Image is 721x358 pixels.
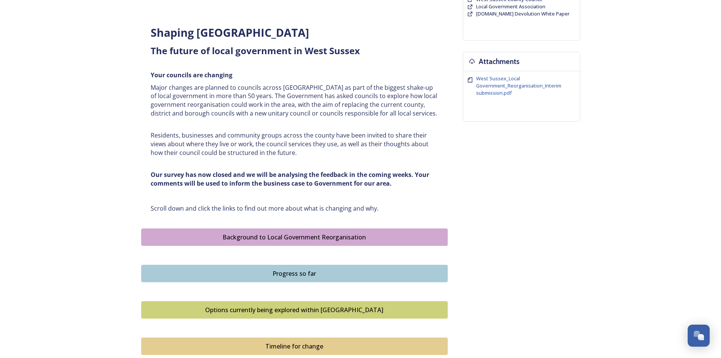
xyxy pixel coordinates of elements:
button: Options currently being explored within West Sussex [141,301,448,319]
strong: The future of local government in West Sussex [151,44,360,57]
h3: Attachments [479,56,520,67]
div: Timeline for change [145,342,444,351]
a: Local Government Association [476,3,545,10]
p: Scroll down and click the links to find out more about what is changing and why. [151,204,438,213]
strong: Your councils are changing [151,71,232,79]
div: Options currently being explored within [GEOGRAPHIC_DATA] [145,305,444,314]
strong: Our survey has now closed and we will be analysing the feedback in the coming weeks. Your comment... [151,170,431,188]
div: Progress so far [145,269,444,278]
button: Progress so far [141,265,448,282]
span: West Sussex_Local Government_Reorganisation_Interim submission.pdf [476,75,561,96]
p: Major changes are planned to councils across [GEOGRAPHIC_DATA] as part of the biggest shake-up of... [151,83,438,118]
button: Background to Local Government Reorganisation [141,228,448,246]
p: Residents, businesses and community groups across the county have been invited to share their vie... [151,131,438,157]
button: Timeline for change [141,338,448,355]
div: Background to Local Government Reorganisation [145,233,444,242]
a: [DOMAIN_NAME] Devolution White Paper [476,10,570,17]
button: Open Chat [688,325,710,347]
strong: Shaping [GEOGRAPHIC_DATA] [151,25,309,40]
